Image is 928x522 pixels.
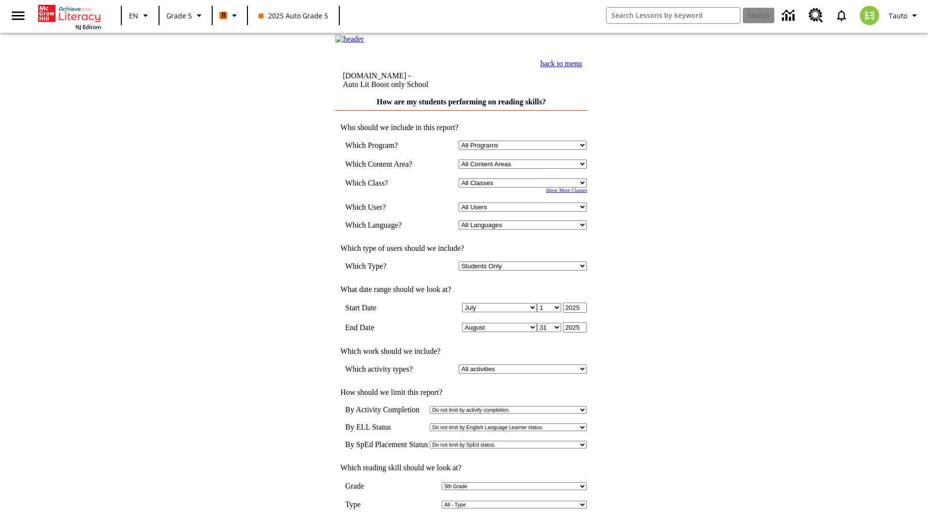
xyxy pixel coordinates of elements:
a: Show More Classes [546,188,587,193]
span: NJ Edition [75,23,101,30]
nobr: Auto Lit Boost only School [343,80,428,88]
span: 2025 Auto Grade 5 [259,11,328,21]
nobr: Which Content Area? [345,160,412,168]
td: By Activity Completion [345,406,428,414]
button: Grade: Grade 5, Select a grade [162,7,209,24]
button: Language: EN, Select a language [125,7,156,24]
td: [DOMAIN_NAME] - [343,72,490,89]
td: By SpEd Placement Status [345,440,428,449]
button: Boost Class color is orange. Change class color [216,7,244,24]
td: Type [345,500,368,509]
button: Profile/Settings [885,7,924,24]
a: Notifications [829,3,854,28]
img: avatar image [860,6,879,25]
a: Data Center [776,2,803,29]
td: Which reading skill should we look at? [335,464,587,472]
td: Start Date [345,303,426,313]
td: End Date [345,322,426,333]
td: What date range should we look at? [335,285,587,294]
button: Select a new avatar [854,3,885,28]
td: Who should we include in this report? [335,123,587,132]
td: Which work should we include? [335,347,587,356]
td: Which Program? [345,141,426,150]
a: How are my students performing on reading skills? [377,98,546,106]
span: EN [129,11,138,21]
td: How should we limit this report? [335,388,587,397]
td: Which User? [345,203,426,212]
td: Which Language? [345,220,426,230]
td: Which activity types? [345,364,426,374]
a: back to menu [540,59,582,68]
input: search field [607,8,740,23]
td: Which Type? [345,261,426,271]
div: Home [38,3,101,30]
img: header [335,35,364,43]
button: Open side menu [4,1,32,30]
span: Tauto [889,11,907,21]
td: By ELL Status [345,423,428,432]
a: Resource Center, Will open in new tab [803,2,829,29]
span: B [221,9,226,21]
td: Grade [345,482,373,491]
span: Grade 5 [166,11,192,21]
td: Which type of users should we include? [335,244,587,253]
td: Which Class? [345,178,426,188]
